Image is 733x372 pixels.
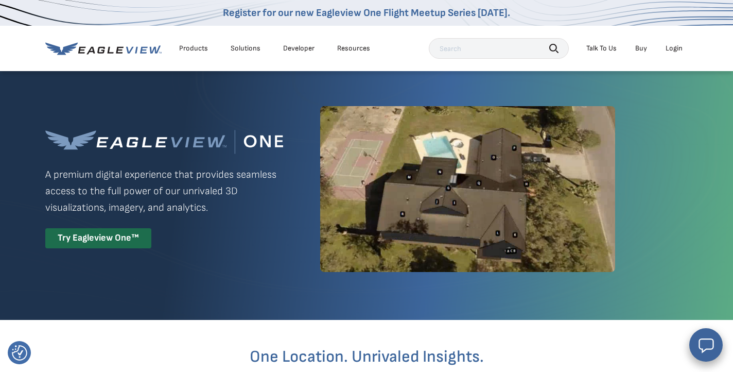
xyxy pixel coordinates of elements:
[337,44,370,53] div: Resources
[429,38,569,59] input: Search
[689,328,723,362] button: Open chat window
[45,166,283,216] p: A premium digital experience that provides seamless access to the full power of our unrivaled 3D ...
[635,44,647,53] a: Buy
[12,345,27,361] img: Revisit consent button
[12,345,27,361] button: Consent Preferences
[45,228,151,248] div: Try Eagleview One™
[223,7,510,19] a: Register for our new Eagleview One Flight Meetup Series [DATE].
[666,44,683,53] div: Login
[179,44,208,53] div: Products
[53,349,680,365] h2: One Location. Unrivaled Insights.
[45,130,283,154] img: Eagleview One™
[283,44,315,53] a: Developer
[231,44,260,53] div: Solutions
[586,44,617,53] div: Talk To Us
